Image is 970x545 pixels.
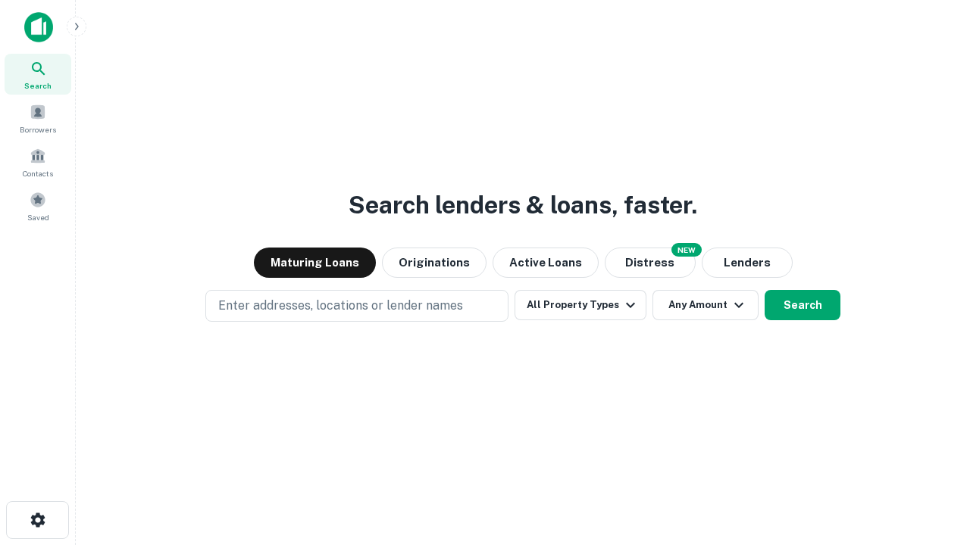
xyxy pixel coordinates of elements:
[205,290,508,322] button: Enter addresses, locations or lender names
[20,123,56,135] span: Borrowers
[765,290,840,320] button: Search
[5,98,71,139] a: Borrowers
[605,248,696,278] button: Search distressed loans with lien and other non-mortgage details.
[702,248,793,278] button: Lenders
[515,290,646,320] button: All Property Types
[894,424,970,497] iframe: Chat Widget
[23,167,53,179] span: Contacts
[27,211,49,223] span: Saved
[493,248,599,278] button: Active Loans
[5,185,71,226] a: Saved
[254,248,376,278] button: Maturing Loans
[5,54,71,95] a: Search
[24,12,53,42] img: capitalize-icon.png
[5,142,71,182] a: Contacts
[652,290,759,320] button: Any Amount
[24,79,52,92] span: Search
[671,243,702,257] div: NEW
[349,187,697,223] h3: Search lenders & loans, faster.
[382,248,487,278] button: Originations
[218,297,463,315] p: Enter addresses, locations or lender names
